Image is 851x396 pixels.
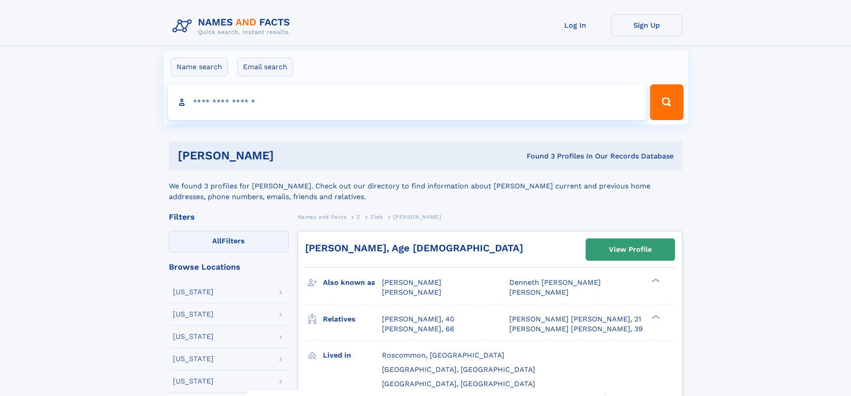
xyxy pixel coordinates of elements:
span: [PERSON_NAME] [509,288,569,296]
span: Zieb [370,214,383,220]
div: [US_STATE] [173,355,214,363]
div: Filters [169,213,289,221]
label: Filters [169,231,289,252]
label: Name search [171,58,228,76]
h3: Also known as [323,275,382,290]
a: Sign Up [611,14,683,36]
div: [US_STATE] [173,333,214,340]
a: Z [356,211,361,222]
div: [US_STATE] [173,311,214,318]
span: Z [356,214,361,220]
button: Search Button [650,84,683,120]
span: [PERSON_NAME] [382,288,441,296]
a: [PERSON_NAME], 66 [382,324,454,334]
a: [PERSON_NAME] [PERSON_NAME], 39 [509,324,643,334]
span: Roscommon, [GEOGRAPHIC_DATA] [382,351,504,359]
span: Denneth [PERSON_NAME] [509,278,601,287]
div: We found 3 profiles for [PERSON_NAME]. Check out our directory to find information about [PERSON_... [169,170,683,202]
span: [PERSON_NAME] [393,214,441,220]
a: Log In [540,14,611,36]
div: [US_STATE] [173,288,214,296]
div: ❯ [650,314,660,320]
span: [GEOGRAPHIC_DATA], [GEOGRAPHIC_DATA] [382,365,535,374]
div: ❯ [650,278,660,283]
a: [PERSON_NAME] [PERSON_NAME], 21 [509,314,641,324]
div: Found 3 Profiles In Our Records Database [400,151,674,161]
a: [PERSON_NAME], Age [DEMOGRAPHIC_DATA] [305,242,523,254]
div: [US_STATE] [173,378,214,385]
a: Names and Facts [298,211,347,222]
h1: [PERSON_NAME] [178,150,400,161]
a: Zieb [370,211,383,222]
a: [PERSON_NAME], 40 [382,314,454,324]
div: Browse Locations [169,263,289,271]
label: Email search [237,58,293,76]
h3: Relatives [323,312,382,327]
div: View Profile [609,239,652,260]
span: [PERSON_NAME] [382,278,441,287]
a: View Profile [586,239,675,260]
h3: Lived in [323,348,382,363]
span: [GEOGRAPHIC_DATA], [GEOGRAPHIC_DATA] [382,379,535,388]
span: All [212,237,222,245]
img: Logo Names and Facts [169,14,298,38]
input: search input [168,84,646,120]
